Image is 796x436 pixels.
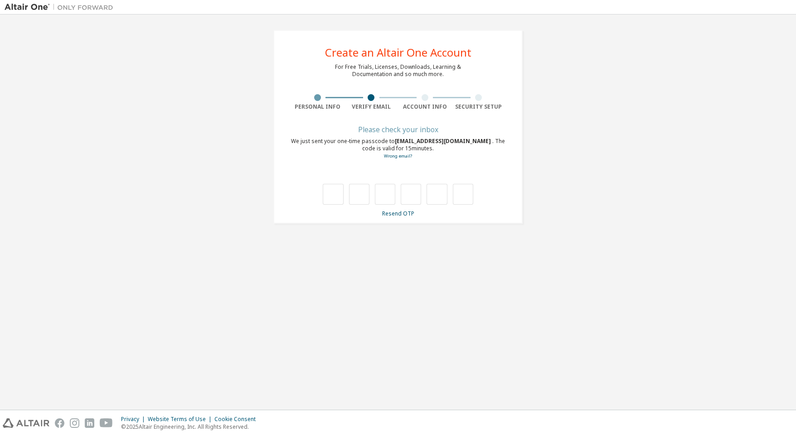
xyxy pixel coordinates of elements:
[382,210,414,217] a: Resend OTP
[214,416,261,423] div: Cookie Consent
[55,418,64,428] img: facebook.svg
[5,3,118,12] img: Altair One
[291,103,345,110] div: Personal Info
[335,63,461,78] div: For Free Trials, Licenses, Downloads, Learning & Documentation and so much more.
[121,416,148,423] div: Privacy
[395,137,492,145] span: [EMAIL_ADDRESS][DOMAIN_NAME]
[100,418,113,428] img: youtube.svg
[398,103,452,110] div: Account Info
[70,418,79,428] img: instagram.svg
[85,418,94,428] img: linkedin.svg
[345,103,398,110] div: Verify Email
[148,416,214,423] div: Website Terms of Use
[3,418,49,428] img: altair_logo.svg
[291,127,505,132] div: Please check your inbox
[452,103,506,110] div: Security Setup
[291,138,505,160] div: We just sent your one-time passcode to . The code is valid for 15 minutes.
[325,47,471,58] div: Create an Altair One Account
[121,423,261,431] p: © 2025 Altair Engineering, Inc. All Rights Reserved.
[384,153,412,159] a: Go back to the registration form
